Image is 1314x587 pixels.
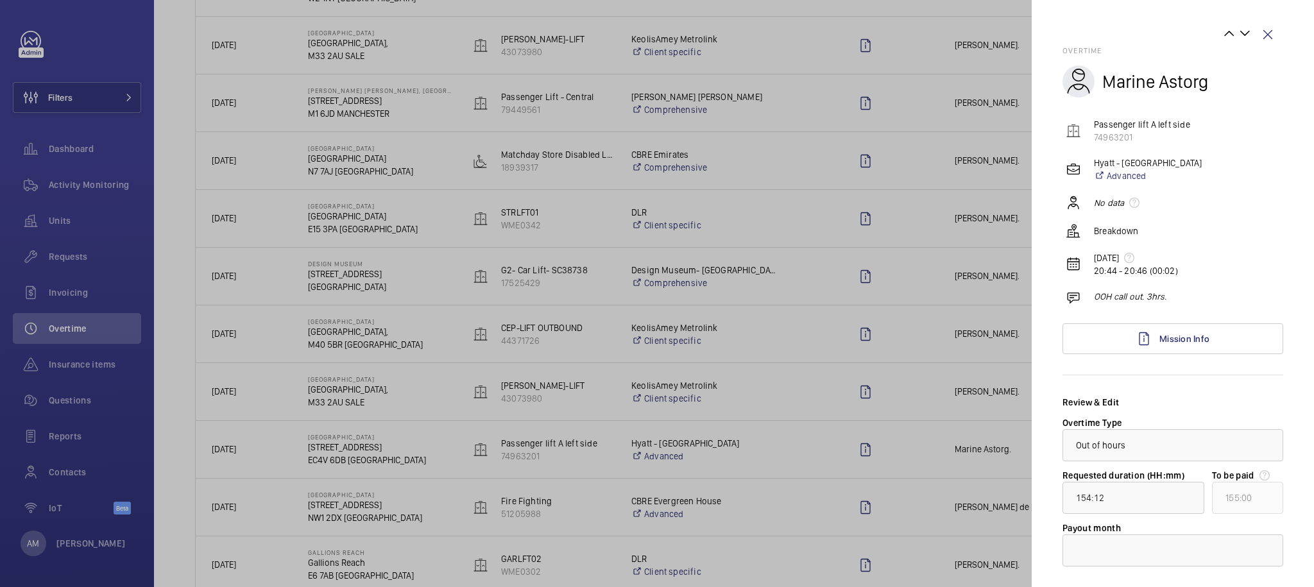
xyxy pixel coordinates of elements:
p: Hyatt - [GEOGRAPHIC_DATA] [1094,157,1202,169]
a: Advanced [1094,169,1202,182]
label: Overtime Type [1062,418,1122,428]
h2: Marine Astorg [1102,70,1208,94]
p: Breakdown [1094,225,1139,237]
h2: Overtime [1062,46,1283,55]
a: Mission Info [1062,323,1283,354]
span: Out of hours [1076,440,1126,450]
img: elevator.svg [1066,123,1081,139]
input: undefined [1212,482,1283,514]
p: Passenger lift A left side [1094,118,1190,131]
em: No data [1094,196,1124,209]
div: Review & Edit [1062,396,1283,409]
label: Payout month [1062,523,1121,533]
p: 74963201 [1094,131,1190,144]
p: [DATE] [1094,251,1178,264]
p: OOH call out. 3hrs. [1094,290,1166,303]
p: 20:44 - 20:46 (00:02) [1094,264,1178,277]
input: function Mt(){if((0,e.mK)(Ge),Ge.value===S)throw new n.buA(-950,null);return Ge.value} [1062,482,1204,514]
label: To be paid [1212,469,1283,482]
label: Requested duration (HH:mm) [1062,470,1184,481]
span: Mission Info [1159,334,1209,344]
